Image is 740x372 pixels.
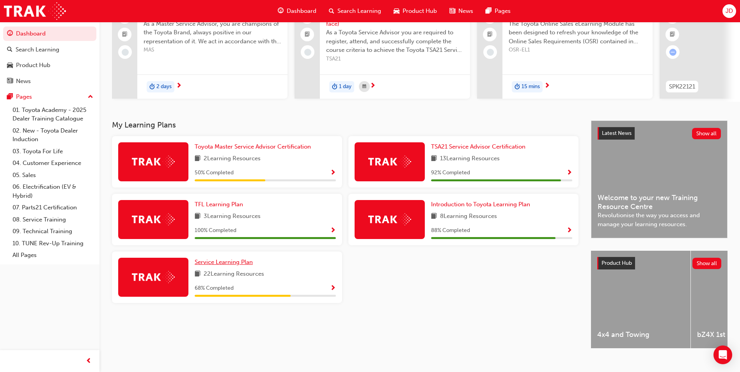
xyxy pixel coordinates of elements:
[4,2,66,20] img: Trak
[9,125,96,145] a: 02. New - Toyota Dealer Induction
[323,3,387,19] a: search-iconSearch Learning
[278,6,284,16] span: guage-icon
[509,19,646,46] span: The Toyota Online Sales eLearning Module has been designed to refresh your knowledge of the Onlin...
[544,83,550,90] span: next-icon
[670,30,675,40] span: booktick-icon
[176,83,182,90] span: next-icon
[370,83,376,90] span: next-icon
[458,7,473,16] span: News
[132,271,175,283] img: Trak
[9,237,96,250] a: 10. TUNE Rev-Up Training
[122,49,129,56] span: learningRecordVerb_NONE-icon
[566,170,572,177] span: Show Progress
[7,46,12,53] span: search-icon
[326,55,464,64] span: TSA21
[431,226,470,235] span: 88 % Completed
[3,58,96,73] a: Product Hub
[16,45,59,54] div: Search Learning
[3,90,96,104] button: Pages
[591,120,728,238] a: Latest NewsShow allWelcome to your new Training Resource CentreRevolutionise the way you access a...
[9,249,96,261] a: All Pages
[598,193,721,211] span: Welcome to your new Training Resource Centre
[487,49,494,56] span: learningRecordVerb_NONE-icon
[431,142,529,151] a: TSA21 Service Advisor Certification
[515,82,520,92] span: duration-icon
[440,154,500,164] span: 13 Learning Resources
[509,46,646,55] span: OSR-EL1
[387,3,443,19] a: car-iconProduct Hub
[195,258,256,267] a: Service Learning Plan
[195,259,253,266] span: Service Learning Plan
[486,6,492,16] span: pages-icon
[692,128,721,139] button: Show all
[726,7,733,16] span: JD
[9,104,96,125] a: 01. Toyota Academy - 2025 Dealer Training Catalogue
[195,201,243,208] span: TFL Learning Plan
[339,82,351,91] span: 1 day
[368,156,411,168] img: Trak
[195,143,311,150] span: Toyota Master Service Advisor Certification
[112,120,579,129] h3: My Learning Plans
[16,61,50,70] div: Product Hub
[692,258,722,269] button: Show all
[195,284,234,293] span: 68 % Completed
[330,168,336,178] button: Show Progress
[403,7,437,16] span: Product Hub
[204,154,261,164] span: 2 Learning Resources
[7,62,13,69] span: car-icon
[722,4,736,18] button: JD
[3,25,96,90] button: DashboardSearch LearningProduct HubNews
[329,6,334,16] span: search-icon
[195,212,201,221] span: book-icon
[195,200,246,209] a: TFL Learning Plan
[122,30,128,40] span: booktick-icon
[337,7,381,16] span: Search Learning
[330,283,336,293] button: Show Progress
[591,251,690,348] a: 4x4 and Towing
[7,30,13,37] span: guage-icon
[144,46,281,55] span: MAS
[440,212,497,221] span: 8 Learning Resources
[394,6,399,16] span: car-icon
[431,212,437,221] span: book-icon
[112,4,287,99] a: 1185Master Service AdvisorAs a Master Service Advisor, you are champions of the Toyota Brand, alw...
[431,201,530,208] span: Introduction to Toyota Learning Plan
[443,3,479,19] a: news-iconNews
[597,330,684,339] span: 4x4 and Towing
[132,156,175,168] img: Trak
[602,130,632,136] span: Latest News
[431,143,525,150] span: TSA21 Service Advisor Certification
[9,214,96,226] a: 08. Service Training
[449,6,455,16] span: news-icon
[566,168,572,178] button: Show Progress
[602,260,632,266] span: Product Hub
[487,30,493,40] span: booktick-icon
[9,169,96,181] a: 05. Sales
[326,28,464,55] span: As a Toyota Service Advisor you are required to register, attend, and successfully complete the c...
[305,30,310,40] span: booktick-icon
[330,285,336,292] span: Show Progress
[9,145,96,158] a: 03. Toyota For Life
[88,92,93,102] span: up-icon
[295,4,470,99] a: $595.00TSA21 Service Advisor Course ( face to face)As a Toyota Service Advisor you are required t...
[713,345,732,364] div: Open Intercom Messenger
[16,77,31,86] div: News
[195,269,201,279] span: book-icon
[195,226,236,235] span: 100 % Completed
[9,181,96,202] a: 06. Electrification (EV & Hybrid)
[431,154,437,164] span: book-icon
[3,74,96,89] a: News
[3,43,96,57] a: Search Learning
[156,82,172,91] span: 2 days
[86,356,92,366] span: prev-icon
[669,82,695,91] span: SPK22121
[479,3,517,19] a: pages-iconPages
[7,78,13,85] span: news-icon
[598,211,721,229] span: Revolutionise the way you access and manage your learning resources.
[330,226,336,236] button: Show Progress
[431,168,470,177] span: 92 % Completed
[287,7,316,16] span: Dashboard
[368,213,411,225] img: Trak
[598,127,721,140] a: Latest NewsShow all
